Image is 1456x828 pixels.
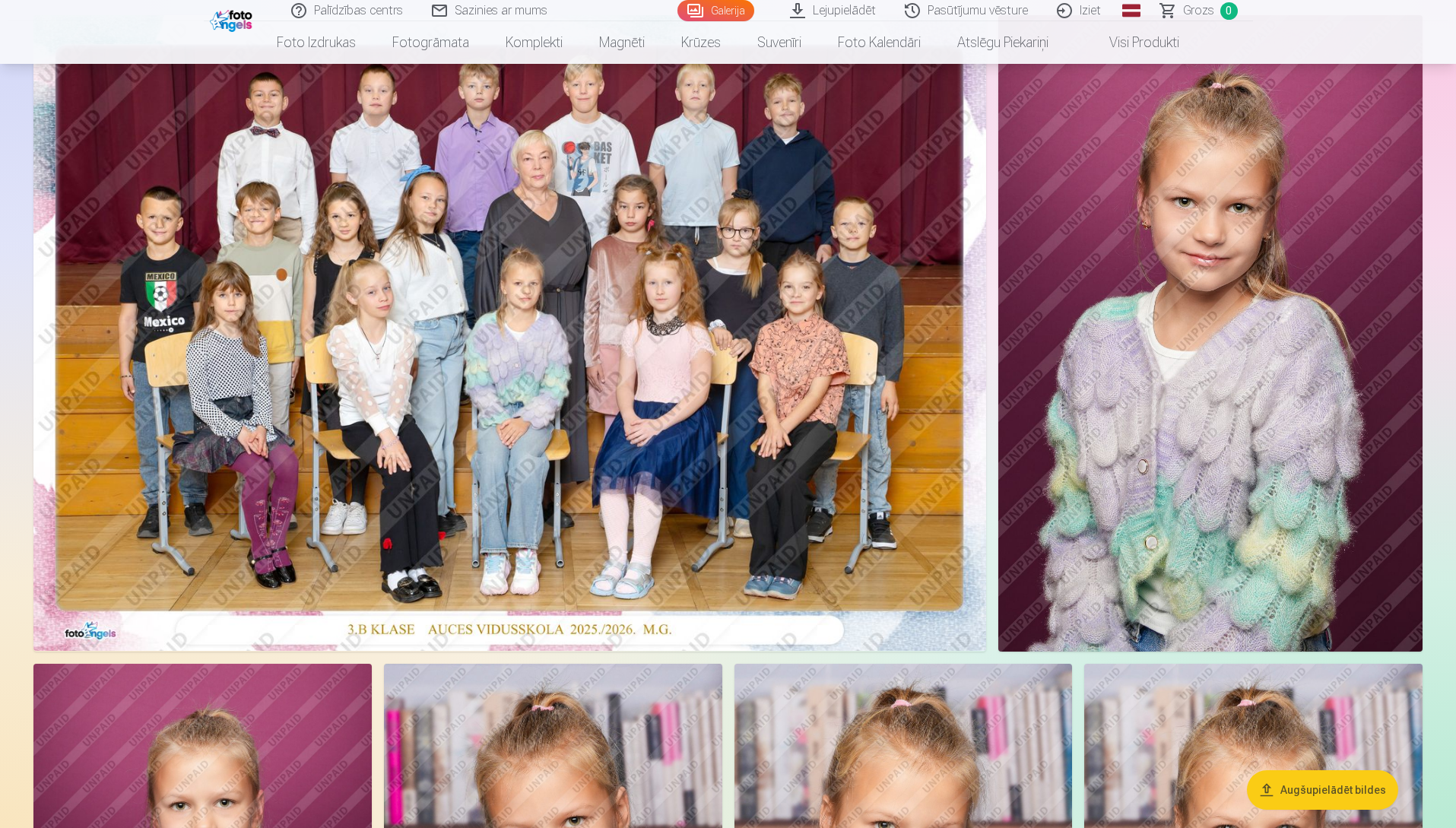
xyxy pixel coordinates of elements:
a: Visi produkti [1067,21,1197,64]
a: Suvenīri [739,21,820,64]
a: Foto kalendāri [820,21,939,64]
img: /fa1 [210,6,256,32]
a: Atslēgu piekariņi [939,21,1067,64]
a: Komplekti [487,21,581,64]
span: 0 [1220,2,1238,20]
a: Magnēti [581,21,663,64]
a: Krūzes [663,21,739,64]
a: Fotogrāmata [374,21,487,64]
a: Foto izdrukas [259,21,374,64]
span: Grozs [1183,2,1214,20]
button: Augšupielādēt bildes [1247,770,1398,810]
